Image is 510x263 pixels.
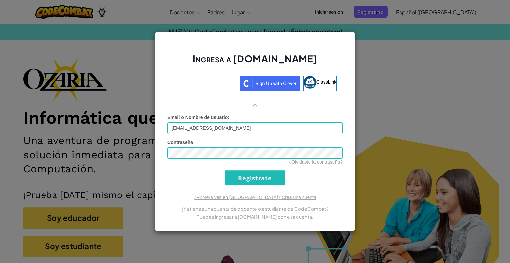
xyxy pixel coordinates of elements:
span: ClassLink [316,79,337,85]
p: o [253,101,257,109]
label: : [167,114,229,121]
a: ¿Primera vez en [GEOGRAPHIC_DATA]? Crea una cuenta [194,195,316,200]
iframe: Botón de Acceder con Google [170,75,240,90]
span: Contraseña [167,140,193,145]
input: Regístrate [225,170,285,185]
img: clever_sso_button@2x.png [240,76,300,91]
p: Puedes ingresar a [DOMAIN_NAME] con esa cuenta. [167,213,343,221]
h2: Ingresa a [DOMAIN_NAME] [167,52,343,72]
a: ¿Olvidaste la contraseña? [288,159,343,165]
img: classlink-logo-small.png [304,76,316,89]
span: Email o Nombre de usuario [167,115,228,120]
p: ¿Ya tienes una cuenta de docente o estudiante de CodeCombat? [167,205,343,213]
